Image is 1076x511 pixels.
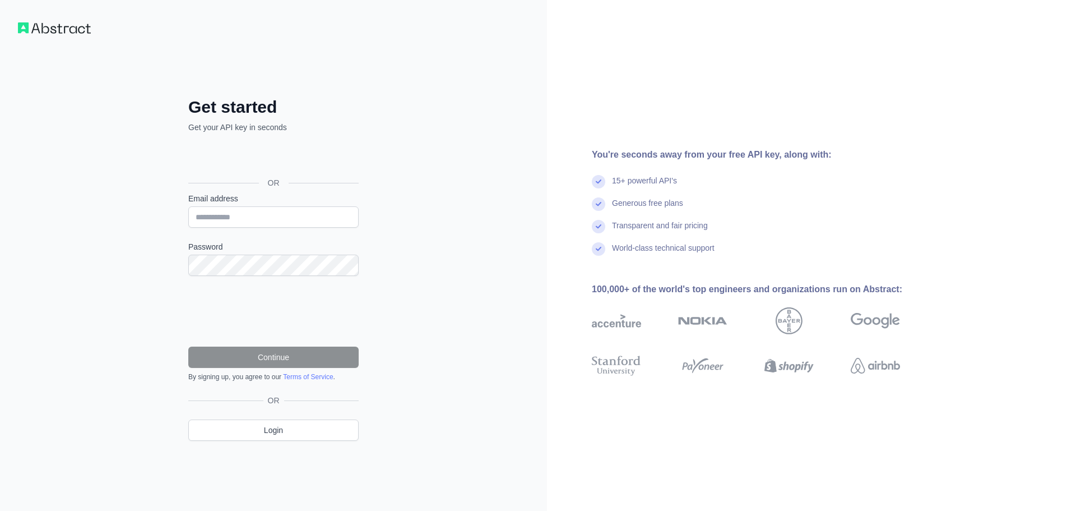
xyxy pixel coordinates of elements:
div: World-class technical support [612,242,715,265]
div: Transparent and fair pricing [612,220,708,242]
img: accenture [592,307,641,334]
button: Continue [188,347,359,368]
div: Generous free plans [612,197,683,220]
img: check mark [592,175,605,188]
img: nokia [678,307,727,334]
div: 15+ powerful API's [612,175,677,197]
img: bayer [776,307,803,334]
img: google [851,307,900,334]
div: You're seconds away from your free API key, along with: [592,148,936,162]
img: payoneer [678,353,727,378]
img: stanford university [592,353,641,378]
h2: Get started [188,97,359,117]
p: Get your API key in seconds [188,122,359,133]
span: OR [259,177,289,188]
img: shopify [764,353,814,378]
label: Email address [188,193,359,204]
a: Terms of Service [283,373,333,381]
img: check mark [592,220,605,233]
div: By signing up, you agree to our . [188,372,359,381]
img: check mark [592,242,605,256]
div: 100,000+ of the world's top engineers and organizations run on Abstract: [592,283,936,296]
img: airbnb [851,353,900,378]
iframe: reCAPTCHA [188,289,359,333]
iframe: Sign in with Google Button [183,145,362,170]
a: Login [188,420,359,441]
img: Workflow [18,22,91,34]
label: Password [188,241,359,252]
span: OR [263,395,284,406]
img: check mark [592,197,605,211]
